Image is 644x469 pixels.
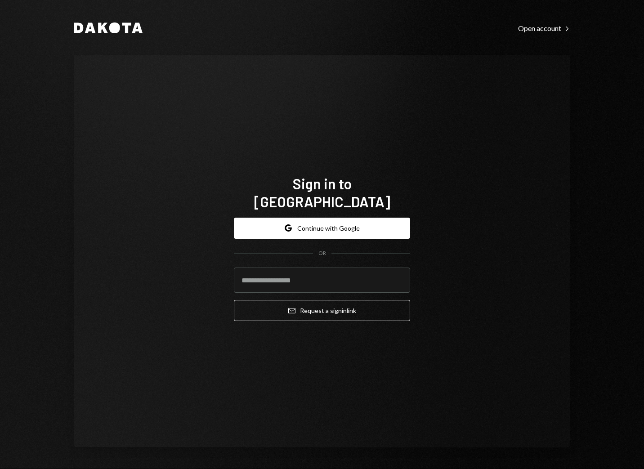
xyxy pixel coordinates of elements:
[234,300,410,321] button: Request a signinlink
[518,23,570,33] a: Open account
[518,24,570,33] div: Open account
[234,174,410,210] h1: Sign in to [GEOGRAPHIC_DATA]
[318,250,326,257] div: OR
[234,218,410,239] button: Continue with Google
